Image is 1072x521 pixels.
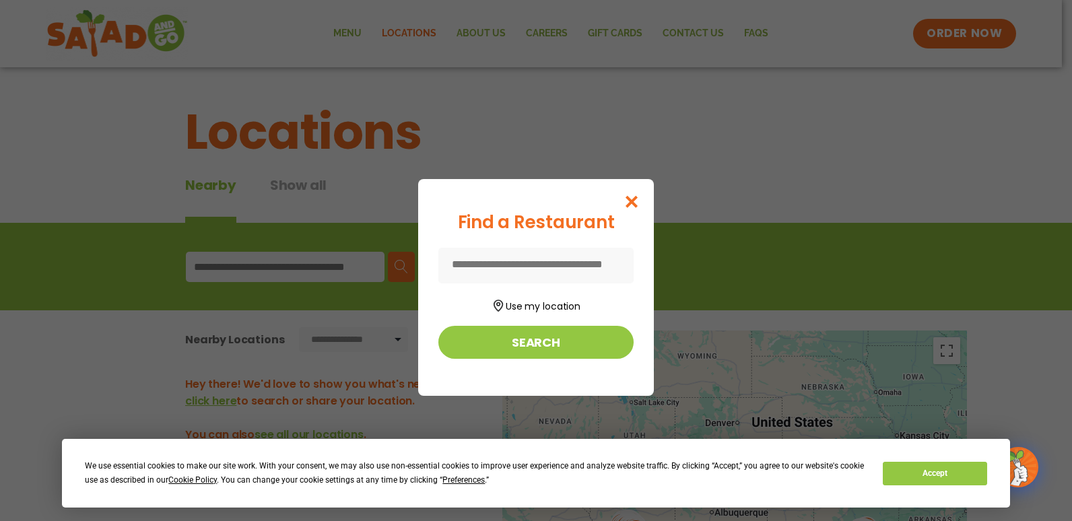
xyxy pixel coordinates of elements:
button: Accept [883,462,986,485]
img: wpChatIcon [999,448,1037,486]
div: Find a Restaurant [438,209,634,236]
button: Search [438,326,634,359]
div: Cookie Consent Prompt [62,439,1010,508]
div: We use essential cookies to make our site work. With your consent, we may also use non-essential ... [85,459,867,487]
button: Close modal [610,179,654,224]
span: Preferences [442,475,485,485]
button: Use my location [438,296,634,314]
span: Cookie Policy [168,475,217,485]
